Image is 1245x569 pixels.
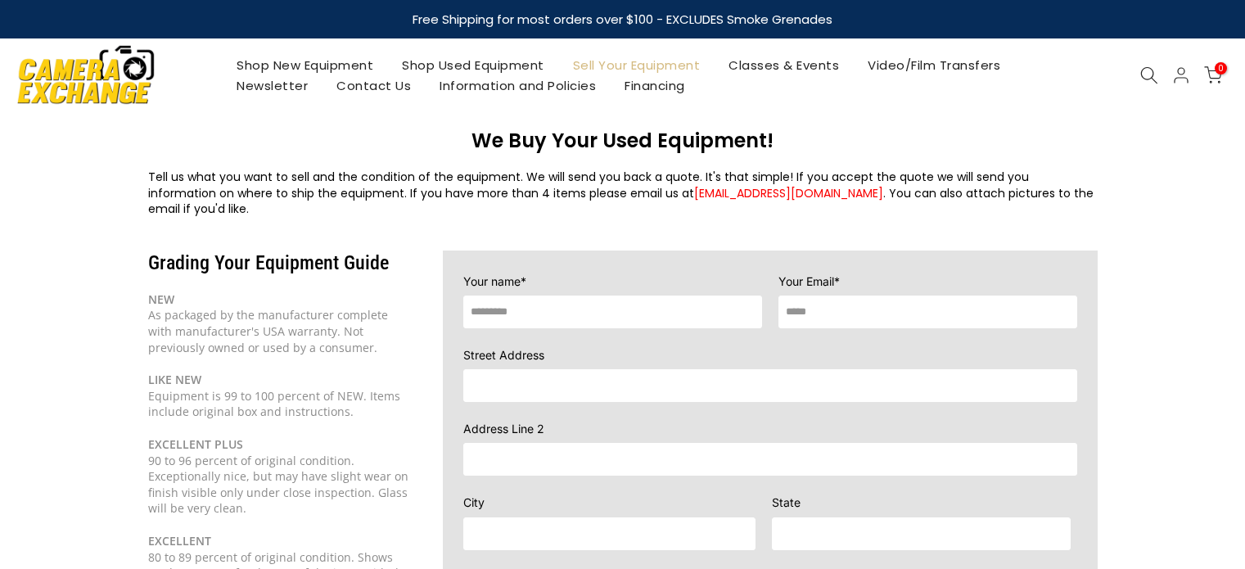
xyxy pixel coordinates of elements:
[223,55,388,75] a: Shop New Equipment
[148,251,410,275] h3: Grading Your Equipment Guide
[463,274,521,288] span: Your name
[148,169,1098,218] div: Tell us what you want to sell and the condition of the equipment. We will send you back a quote. ...
[148,533,211,549] b: EXCELLENT
[148,453,410,517] div: 90 to 96 percent of original condition. Exceptionally nice, but may have slight wear on finish vi...
[426,75,611,96] a: Information and Policies
[463,495,485,509] span: City
[148,436,243,452] b: EXCELLENT PLUS
[778,274,834,288] span: Your Email
[463,422,544,436] span: Address Line 2
[854,55,1015,75] a: Video/Film Transfers
[1215,62,1227,75] span: 0
[413,11,832,28] strong: Free Shipping for most orders over $100 - EXCLUDES Smoke Grenades
[558,55,715,75] a: Sell Your Equipment
[223,75,323,96] a: Newsletter
[772,495,801,509] span: State
[148,291,410,355] div: As packaged by the manufacturer complete with manufacturer's USA warranty. Not previously owned o...
[148,372,410,420] div: Equipment is 99 to 100 percent of NEW. Items include original box and instructions.
[148,372,201,387] b: LIKE NEW
[463,348,544,362] span: Street Address
[694,185,883,201] a: [EMAIL_ADDRESS][DOMAIN_NAME]
[148,291,174,307] b: NEW
[388,55,559,75] a: Shop Used Equipment
[611,75,700,96] a: Financing
[1204,66,1222,84] a: 0
[715,55,854,75] a: Classes & Events
[323,75,426,96] a: Contact Us
[148,129,1098,153] h3: We Buy Your Used Equipment!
